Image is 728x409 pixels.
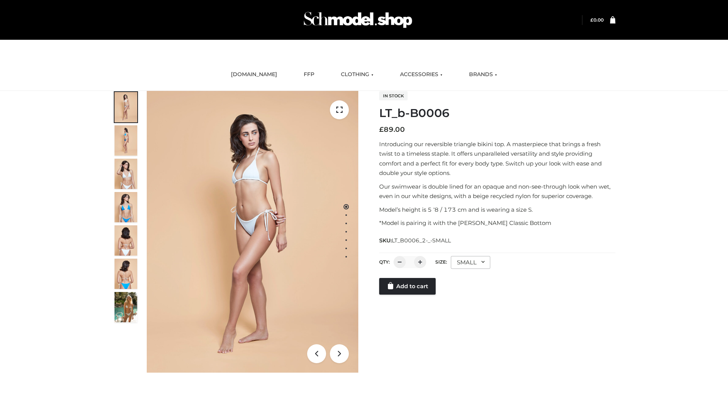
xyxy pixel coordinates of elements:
img: ArielClassicBikiniTop_CloudNine_AzureSky_OW114ECO_4-scaled.jpg [115,192,137,222]
a: Add to cart [379,278,436,295]
label: Size: [435,259,447,265]
span: £ [590,17,593,23]
img: Schmodel Admin 964 [301,5,415,35]
div: SMALL [451,256,490,269]
a: £0.00 [590,17,604,23]
h1: LT_b-B0006 [379,106,615,120]
a: [DOMAIN_NAME] [225,66,283,83]
img: Arieltop_CloudNine_AzureSky2.jpg [115,292,137,322]
bdi: 89.00 [379,125,405,134]
span: LT_B0006_2-_-SMALL [392,237,451,244]
span: SKU: [379,236,452,245]
a: ACCESSORIES [394,66,448,83]
span: £ [379,125,384,134]
p: Introducing our reversible triangle bikini top. A masterpiece that brings a fresh twist to a time... [379,139,615,178]
bdi: 0.00 [590,17,604,23]
img: ArielClassicBikiniTop_CloudNine_AzureSky_OW114ECO_1 [147,91,358,373]
img: ArielClassicBikiniTop_CloudNine_AzureSky_OW114ECO_7-scaled.jpg [115,225,137,256]
label: QTY: [379,259,390,265]
img: ArielClassicBikiniTop_CloudNine_AzureSky_OW114ECO_1-scaled.jpg [115,92,137,122]
p: Model’s height is 5 ‘8 / 173 cm and is wearing a size S. [379,205,615,215]
a: FFP [298,66,320,83]
img: ArielClassicBikiniTop_CloudNine_AzureSky_OW114ECO_3-scaled.jpg [115,159,137,189]
p: Our swimwear is double lined for an opaque and non-see-through look when wet, even in our white d... [379,182,615,201]
img: ArielClassicBikiniTop_CloudNine_AzureSky_OW114ECO_8-scaled.jpg [115,259,137,289]
p: *Model is pairing it with the [PERSON_NAME] Classic Bottom [379,218,615,228]
img: ArielClassicBikiniTop_CloudNine_AzureSky_OW114ECO_2-scaled.jpg [115,125,137,156]
a: CLOTHING [335,66,379,83]
a: BRANDS [463,66,503,83]
span: In stock [379,91,408,100]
